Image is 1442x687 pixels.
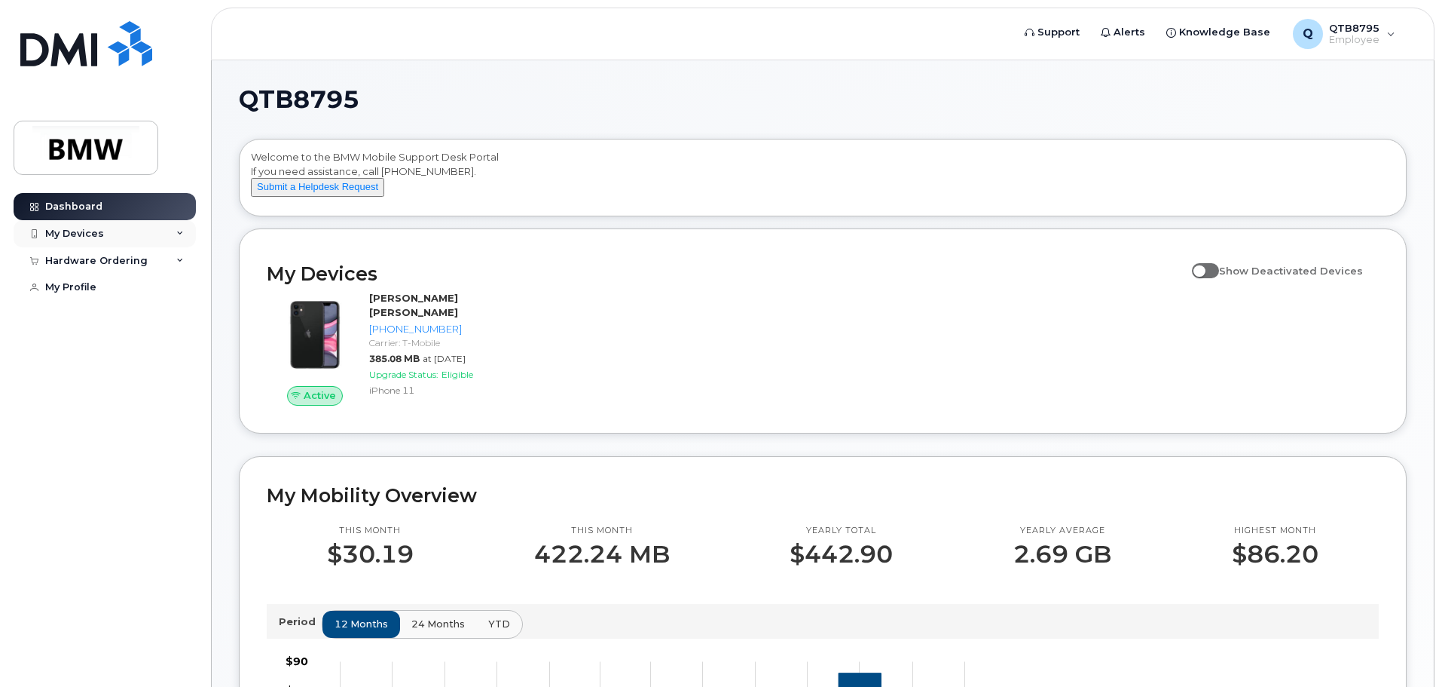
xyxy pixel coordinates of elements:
[534,541,670,568] p: 422.24 MB
[279,299,351,371] img: iPhone_11.jpg
[488,617,510,631] span: YTD
[369,384,525,397] div: iPhone 11
[790,525,893,537] p: Yearly total
[1232,525,1318,537] p: Highest month
[267,484,1379,507] h2: My Mobility Overview
[304,388,336,403] span: Active
[790,541,893,568] p: $442.90
[251,180,384,192] a: Submit a Helpdesk Request
[1013,525,1111,537] p: Yearly average
[1219,265,1363,277] span: Show Deactivated Devices
[369,322,525,336] div: [PHONE_NUMBER]
[239,88,359,111] span: QTB8795
[1232,541,1318,568] p: $86.20
[267,291,531,406] a: Active[PERSON_NAME] [PERSON_NAME][PHONE_NUMBER]Carrier: T-Mobile385.08 MBat [DATE]Upgrade Status:...
[369,336,525,349] div: Carrier: T-Mobile
[327,541,414,568] p: $30.19
[411,617,465,631] span: 24 months
[1013,541,1111,568] p: 2.69 GB
[369,292,458,318] strong: [PERSON_NAME] [PERSON_NAME]
[267,262,1184,285] h2: My Devices
[423,353,466,364] span: at [DATE]
[369,353,420,364] span: 385.08 MB
[327,525,414,537] p: This month
[286,655,308,668] tspan: $90
[534,525,670,537] p: This month
[251,178,384,197] button: Submit a Helpdesk Request
[251,150,1395,210] div: Welcome to the BMW Mobile Support Desk Portal If you need assistance, call [PHONE_NUMBER].
[279,615,322,629] p: Period
[1376,621,1431,676] iframe: Messenger Launcher
[1192,256,1204,268] input: Show Deactivated Devices
[441,369,473,380] span: Eligible
[369,369,438,380] span: Upgrade Status:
